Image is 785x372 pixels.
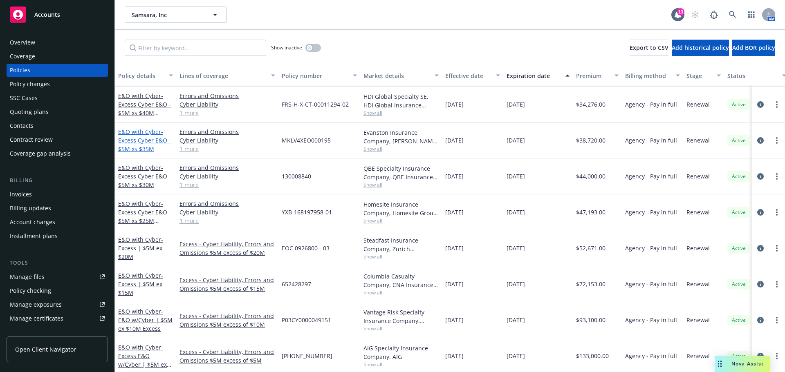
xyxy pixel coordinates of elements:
[686,352,710,360] span: Renewal
[7,3,108,26] a: Accounts
[756,279,765,289] a: circleInformation
[445,208,464,216] span: [DATE]
[683,66,724,85] button: Stage
[731,209,747,216] span: Active
[731,173,747,180] span: Active
[125,40,266,56] input: Filter by keyword...
[7,326,108,339] a: Manage claims
[756,207,765,217] a: circleInformation
[622,66,683,85] button: Billing method
[10,50,35,63] div: Coverage
[363,181,439,188] span: Show all
[772,100,782,109] a: more
[731,245,747,252] span: Active
[363,236,439,253] div: Steadfast Insurance Company, Zurich Insurance Group, CRC Group
[10,105,49,118] div: Quoting plans
[672,44,729,51] span: Add historical policy
[118,164,171,189] a: E&O with Cyber
[10,298,62,311] div: Manage exposures
[10,312,63,325] div: Manage certificates
[445,280,464,288] span: [DATE]
[34,11,60,18] span: Accounts
[360,66,442,85] button: Market details
[118,164,171,189] span: - Excess Cyber E&O - $5M xs $30M
[282,316,331,324] span: P03CY0000049151
[118,128,171,153] span: - Excess Cyber E&O - $5M xs $35M
[507,208,525,216] span: [DATE]
[10,216,55,229] div: Account charges
[179,347,275,365] a: Excess - Cyber Liability, Errors and Omissions $5M excess of $5M
[179,127,275,136] a: Errors and Omissions
[363,289,439,296] span: Show all
[686,71,712,80] div: Stage
[630,40,668,56] button: Export to CSV
[507,100,525,109] span: [DATE]
[118,272,163,296] span: - Excess | $5M ex $15M
[576,352,609,360] span: $133,000.00
[125,7,227,23] button: Samsara, Inc
[625,100,677,109] span: Agency - Pay in full
[576,71,610,80] div: Premium
[118,307,173,332] span: - E&O w/Cyber | $5M ex $10M Excess
[115,66,176,85] button: Policy details
[118,128,171,153] a: E&O with Cyber
[363,164,439,181] div: QBE Specialty Insurance Company, QBE Insurance Group
[363,92,439,109] div: HDI Global Specialty SE, HDI Global Insurance Company, Falcon Risk Services
[179,240,275,257] a: Excess - Cyber Liability, Errors and Omissions $5M excess of $20M
[576,316,606,324] span: $93,100.00
[507,316,525,324] span: [DATE]
[507,71,561,80] div: Expiration date
[10,133,53,146] div: Contract review
[772,243,782,253] a: more
[686,136,710,145] span: Renewal
[363,253,439,260] span: Show all
[445,172,464,180] span: [DATE]
[625,352,677,360] span: Agency - Pay in full
[10,270,45,283] div: Manage files
[7,270,108,283] a: Manage files
[7,188,108,201] a: Invoices
[7,216,108,229] a: Account charges
[706,7,722,23] a: Report a Bug
[686,280,710,288] span: Renewal
[179,199,275,208] a: Errors and Omissions
[179,71,266,80] div: Lines of coverage
[10,188,32,201] div: Invoices
[7,133,108,146] a: Contract review
[363,308,439,325] div: Vantage Risk Specialty Insurance Company, Vantage Risk
[179,180,275,189] a: 1 more
[507,280,525,288] span: [DATE]
[756,315,765,325] a: circleInformation
[363,109,439,116] span: Show all
[282,208,332,216] span: YXB-168197958-01
[179,100,275,109] a: Cyber Liability
[772,351,782,361] a: more
[282,71,348,80] div: Policy number
[7,78,108,91] a: Policy changes
[179,136,275,145] a: Cyber Liability
[179,91,275,100] a: Errors and Omissions
[772,279,782,289] a: more
[772,172,782,181] a: more
[15,345,76,354] span: Open Client Navigator
[731,360,764,367] span: Nova Assist
[7,176,108,185] div: Billing
[715,356,770,372] button: Nova Assist
[363,145,439,152] span: Show all
[507,244,525,252] span: [DATE]
[576,100,606,109] span: $34,276.00
[686,172,710,180] span: Renewal
[731,101,747,108] span: Active
[7,298,108,311] a: Manage exposures
[118,71,164,80] div: Policy details
[731,281,747,288] span: Active
[687,7,703,23] a: Start snowing
[179,216,275,225] a: 1 more
[282,280,311,288] span: 652428297
[756,351,765,361] a: circleInformation
[731,137,747,144] span: Active
[576,136,606,145] span: $38,720.00
[118,200,171,242] a: E&O with Cyber
[625,208,677,216] span: Agency - Pay in full
[7,64,108,77] a: Policies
